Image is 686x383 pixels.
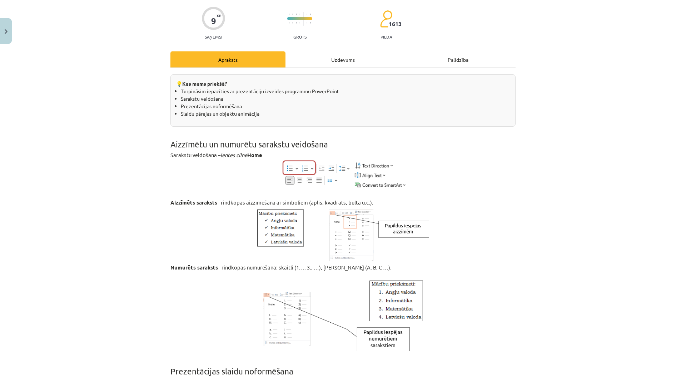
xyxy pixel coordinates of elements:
img: icon-short-line-57e1e144782c952c97e751825c79c345078a6d821885a25fce030b3d8c18986b.svg [310,22,311,24]
div: 💡 [170,74,516,127]
i: lentes cilne [220,151,247,158]
img: icon-long-line-d9ea69661e0d244f92f715978eff75569469978d946b2353a9bb055b3ed8787d.svg [303,12,304,26]
img: icon-short-line-57e1e144782c952c97e751825c79c345078a6d821885a25fce030b3d8c18986b.svg [292,14,293,15]
p: pilda [381,34,392,39]
span: – rindkopas numurēšana: skaitli (1., ., 3., …), [PERSON_NAME] (A, B, C …). [218,264,392,271]
span: Sarakstu veidošana – [170,151,262,158]
p: Grūts [293,34,307,39]
h1: Aizzīmētu un numurētu sarakstu veidošana [170,127,516,149]
div: Uzdevums [285,51,401,67]
img: icon-close-lesson-0947bae3869378f0d4975bcd49f059093ad1ed9edebbc8119c70593378902aed.svg [5,29,8,34]
span: XP [217,14,221,17]
img: Attēls, kurā ir teksts, ekrānuzņēmums, fonts, rinda Apraksts ģenerēts automātiski [255,206,431,263]
img: icon-short-line-57e1e144782c952c97e751825c79c345078a6d821885a25fce030b3d8c18986b.svg [292,22,293,24]
li: Slaidu pārejas un objektu animācija [181,110,510,117]
img: icon-short-line-57e1e144782c952c97e751825c79c345078a6d821885a25fce030b3d8c18986b.svg [307,14,307,15]
div: 9 [211,16,216,26]
div: Apraksts [170,51,285,67]
img: students-c634bb4e5e11cddfef0936a35e636f08e4e9abd3cc4e673bd6f9a4125e45ecb1.svg [380,10,392,28]
span: 1613 [389,21,402,27]
span: Numurēts saraksts [170,264,218,271]
img: icon-short-line-57e1e144782c952c97e751825c79c345078a6d821885a25fce030b3d8c18986b.svg [299,22,300,24]
p: Saņemsi [202,34,225,39]
span: – rindkopas aizzīmēšana ar simboliem (aplis, kvadrāts, bulta u.c.). [217,199,373,206]
img: Attēls, kurā ir teksts, fonts, diagramma, rinda Apraksts ģenerēts automātiski [279,159,407,191]
h1: Prezentācijas slaidu noformēšana [170,354,516,376]
img: Attēls, kurā ir teksts, diagramma, rinda, ekrānuzņēmums Apraksts ģenerēts automātiski [260,279,427,354]
img: icon-short-line-57e1e144782c952c97e751825c79c345078a6d821885a25fce030b3d8c18986b.svg [310,14,311,15]
span: Aizzīmēts saraksts [170,199,217,206]
strong: Kas mums priekšā? [182,80,227,87]
li: Turpināsim iepazīties ar prezentāciju izveides programmu PowerPoint [181,87,510,95]
li: Prezentācijas noformēšana [181,102,510,110]
img: icon-short-line-57e1e144782c952c97e751825c79c345078a6d821885a25fce030b3d8c18986b.svg [307,22,307,24]
b: Home [247,151,262,158]
li: Sarakstu veidošana [181,95,510,102]
div: Palīdzība [401,51,516,67]
img: icon-short-line-57e1e144782c952c97e751825c79c345078a6d821885a25fce030b3d8c18986b.svg [299,14,300,15]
